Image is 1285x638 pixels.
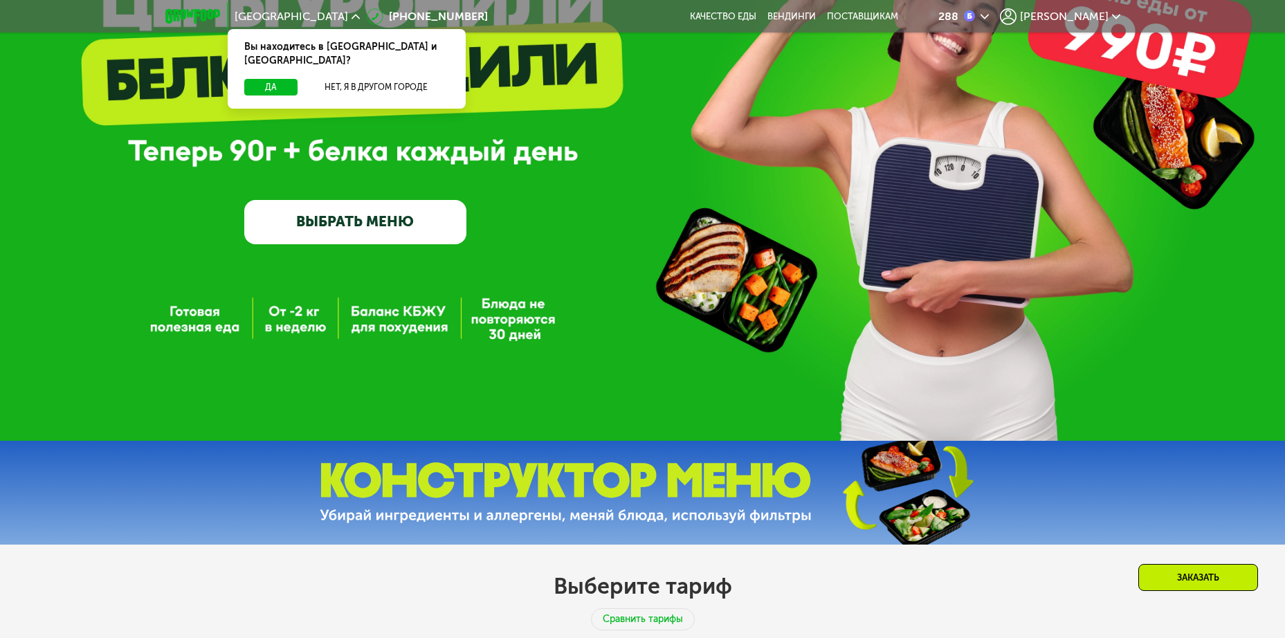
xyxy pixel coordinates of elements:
div: Вы находитесь в [GEOGRAPHIC_DATA] и [GEOGRAPHIC_DATA]? [228,29,466,79]
div: 288 [938,11,958,22]
span: [GEOGRAPHIC_DATA] [235,11,348,22]
button: Нет, я в другом городе [303,79,449,95]
button: Да [244,79,298,95]
h2: Выберите тариф [554,572,732,600]
div: поставщикам [827,11,898,22]
a: [PHONE_NUMBER] [367,8,488,25]
a: Вендинги [767,11,816,22]
div: Заказать [1138,564,1258,591]
a: Качество еды [690,11,756,22]
div: Сравнить тарифы [591,608,695,630]
a: ВЫБРАТЬ МЕНЮ [244,200,466,244]
span: [PERSON_NAME] [1020,11,1109,22]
